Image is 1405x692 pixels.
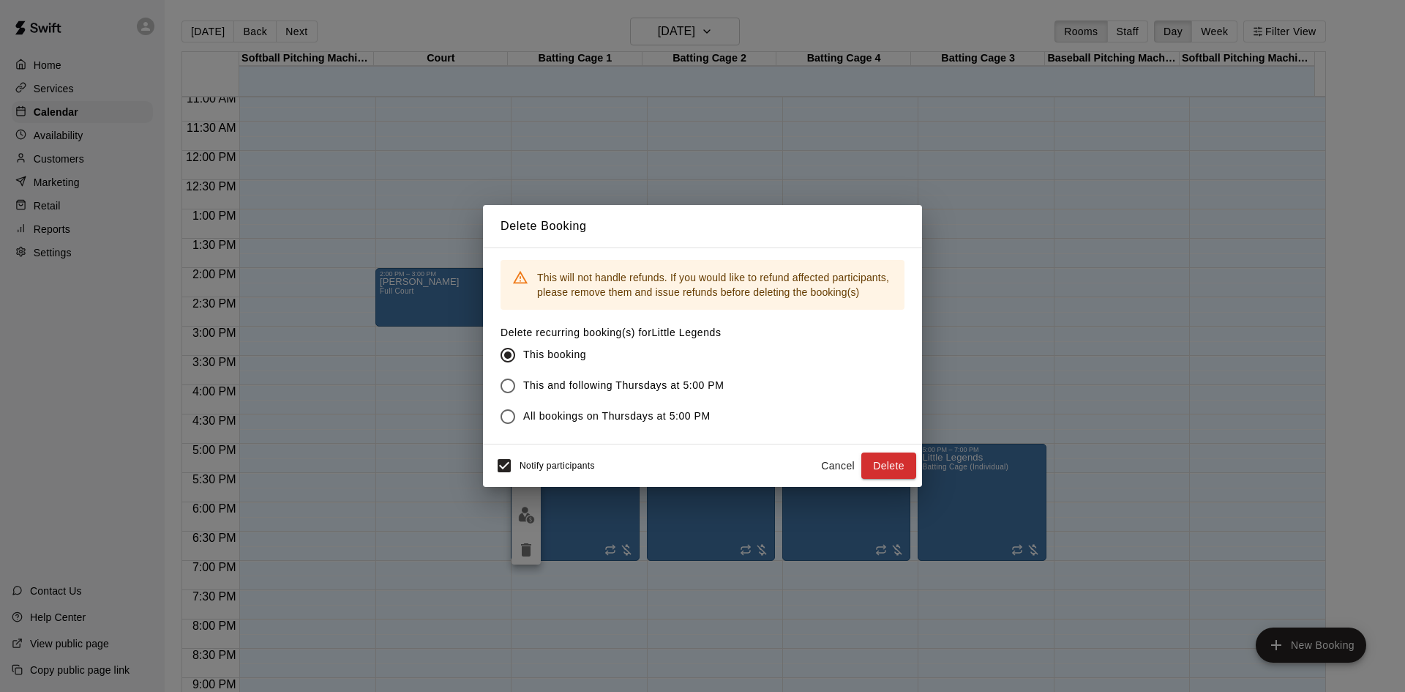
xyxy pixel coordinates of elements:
h2: Delete Booking [483,205,922,248]
span: This and following Thursdays at 5:00 PM [523,378,724,393]
span: This booking [523,347,586,362]
button: Delete [861,453,916,480]
span: Notify participants [520,461,595,471]
button: Cancel [814,453,861,480]
label: Delete recurring booking(s) for Little Legends [501,325,736,340]
span: All bookings on Thursdays at 5:00 PM [523,409,711,424]
div: This will not handle refunds. If you would like to refund affected participants, please remove th... [537,264,893,305]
